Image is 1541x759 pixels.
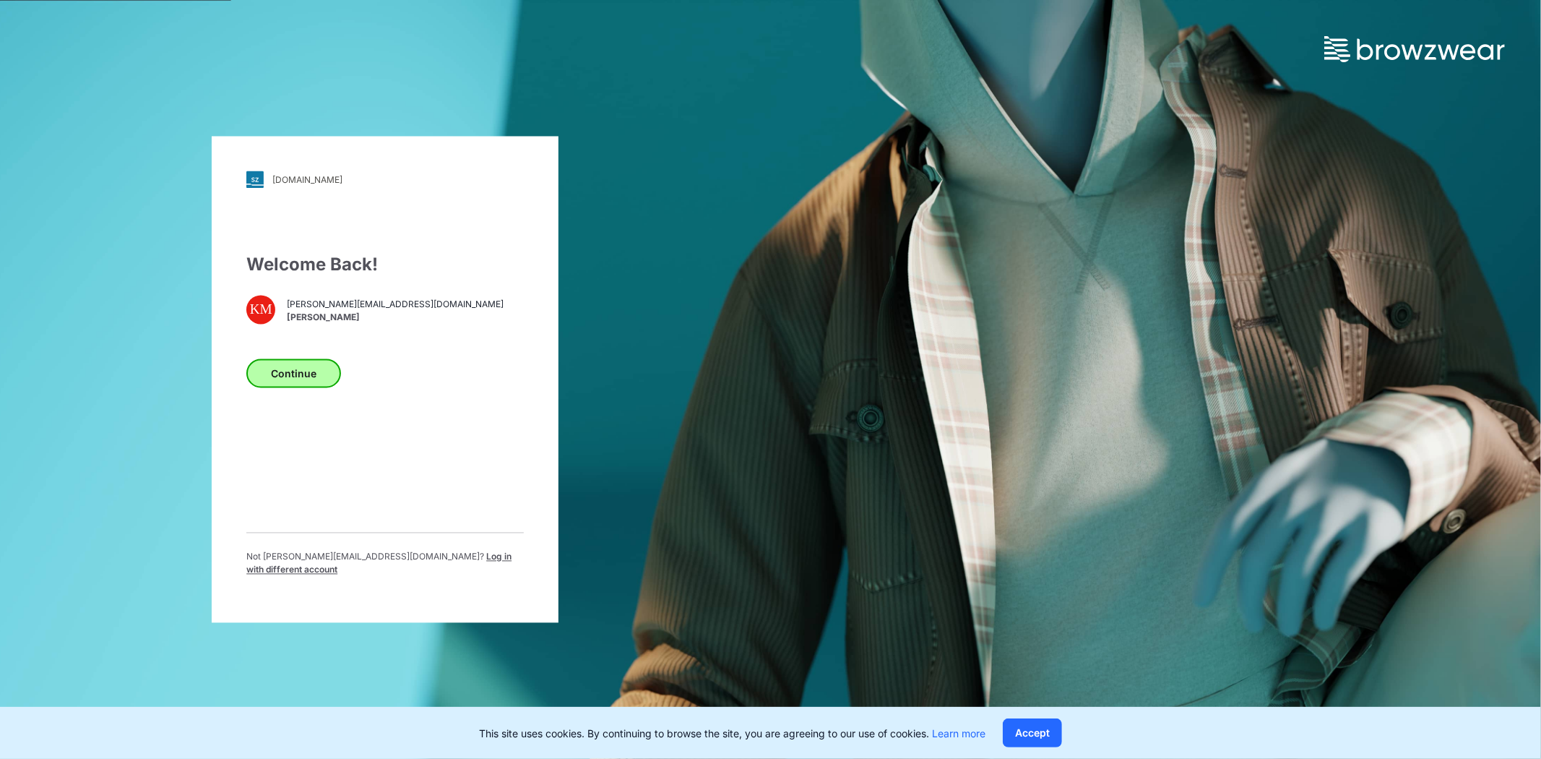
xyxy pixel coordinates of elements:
span: [PERSON_NAME] [287,311,504,324]
img: svg+xml;base64,PHN2ZyB3aWR0aD0iMjgiIGhlaWdodD0iMjgiIHZpZXdCb3g9IjAgMCAyOCAyOCIgZmlsbD0ibm9uZSIgeG... [246,171,264,189]
div: Welcome Back! [246,252,524,278]
a: Learn more [932,727,985,739]
a: [DOMAIN_NAME] [246,171,524,189]
p: This site uses cookies. By continuing to browse the site, you are agreeing to our use of cookies. [479,726,985,741]
button: Accept [1003,719,1062,747]
button: Continue [246,359,341,388]
div: [DOMAIN_NAME] [272,174,342,185]
p: Not [PERSON_NAME][EMAIL_ADDRESS][DOMAIN_NAME] ? [246,551,524,577]
img: browzwear-logo.73288ffb.svg [1324,36,1505,62]
div: KM [246,296,275,325]
span: [PERSON_NAME][EMAIL_ADDRESS][DOMAIN_NAME] [287,298,504,311]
